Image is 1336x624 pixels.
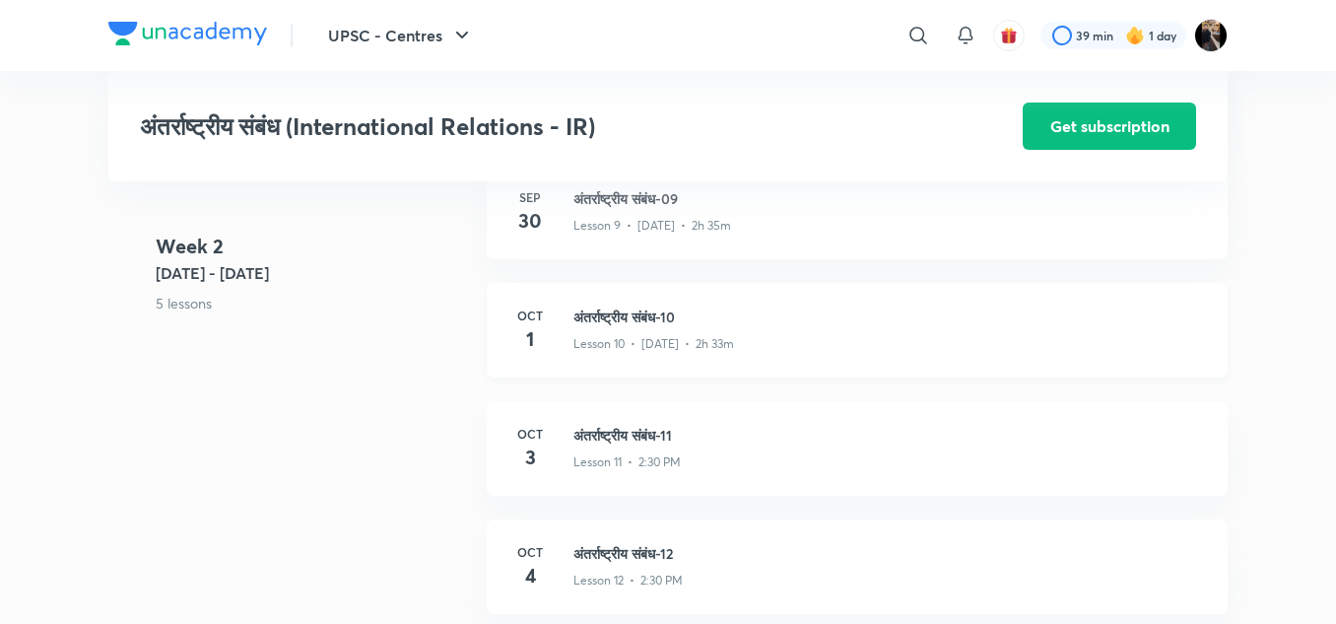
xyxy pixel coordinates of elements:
[1000,27,1018,44] img: avatar
[156,232,471,261] h4: Week 2
[510,425,550,443] h6: Oct
[573,307,1204,327] h3: अंतर्राष्ट्रीय संबंध-10
[1194,19,1228,52] img: amit tripathi
[510,324,550,354] h4: 1
[487,165,1228,283] a: Sep30अंतर्राष्ट्रीय संबंध-09Lesson 9 • [DATE] • 2h 35m
[573,453,681,471] p: Lesson 11 • 2:30 PM
[156,261,471,285] h5: [DATE] - [DATE]
[573,572,683,589] p: Lesson 12 • 2:30 PM
[108,22,267,50] a: Company Logo
[510,443,550,472] h4: 3
[510,543,550,561] h6: Oct
[993,20,1025,51] button: avatar
[487,401,1228,520] a: Oct3अंतर्राष्ट्रीय संबंध-11Lesson 11 • 2:30 PM
[316,16,486,55] button: UPSC - Centres
[1125,26,1145,45] img: streak
[573,188,1204,209] h3: अंतर्राष्ट्रीय संबंध-09
[510,307,550,324] h6: Oct
[156,293,471,313] p: 5 lessons
[1023,103,1196,150] button: Get subscription
[573,335,734,353] p: Lesson 10 • [DATE] • 2h 33m
[573,543,1204,564] h3: अंतर्राष्ट्रीय संबंध-12
[510,206,550,236] h4: 30
[108,22,267,45] img: Company Logo
[140,112,911,141] h3: अंतर्राष्ट्रीय संबंध (International Relations - IR)
[510,188,550,206] h6: Sep
[573,217,731,235] p: Lesson 9 • [DATE] • 2h 35m
[487,283,1228,401] a: Oct1अंतर्राष्ट्रीय संबंध-10Lesson 10 • [DATE] • 2h 33m
[573,425,1204,446] h3: अंतर्राष्ट्रीय संबंध-11
[510,561,550,590] h4: 4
